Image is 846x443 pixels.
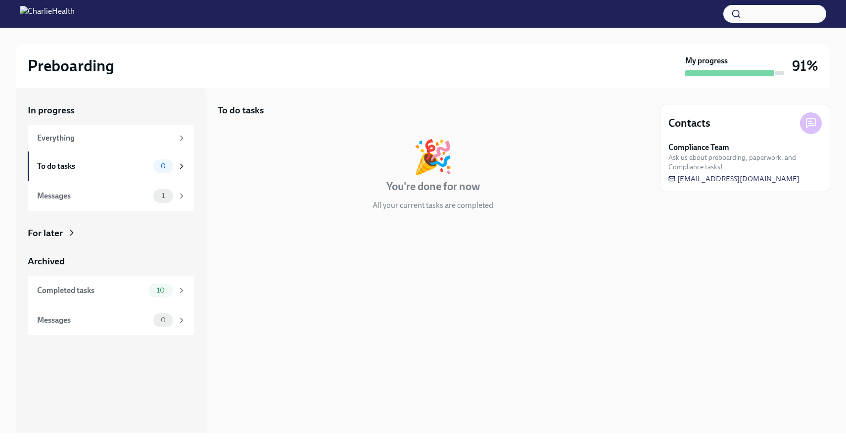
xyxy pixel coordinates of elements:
[155,162,172,170] span: 0
[37,315,149,326] div: Messages
[28,104,194,117] a: In progress
[37,161,149,172] div: To do tasks
[685,55,728,66] strong: My progress
[28,56,114,76] h2: Preboarding
[792,57,818,75] h3: 91%
[386,179,480,194] h4: You're done for now
[156,192,171,199] span: 1
[668,153,822,172] span: Ask us about preboarding, paperwork, and Compliance tasks!
[218,104,264,117] h5: To do tasks
[28,151,194,181] a: To do tasks0
[155,316,172,324] span: 0
[28,125,194,151] a: Everything
[668,174,799,184] a: [EMAIL_ADDRESS][DOMAIN_NAME]
[37,133,173,144] div: Everything
[668,142,729,153] strong: Compliance Team
[28,227,194,240] a: For later
[668,116,710,131] h4: Contacts
[20,6,75,22] img: CharlieHealth
[28,255,194,268] a: Archived
[37,191,149,201] div: Messages
[28,276,194,305] a: Completed tasks10
[151,287,171,294] span: 10
[28,181,194,211] a: Messages1
[373,200,493,211] p: All your current tasks are completed
[28,305,194,335] a: Messages0
[37,285,144,296] div: Completed tasks
[413,141,453,173] div: 🎉
[28,227,63,240] div: For later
